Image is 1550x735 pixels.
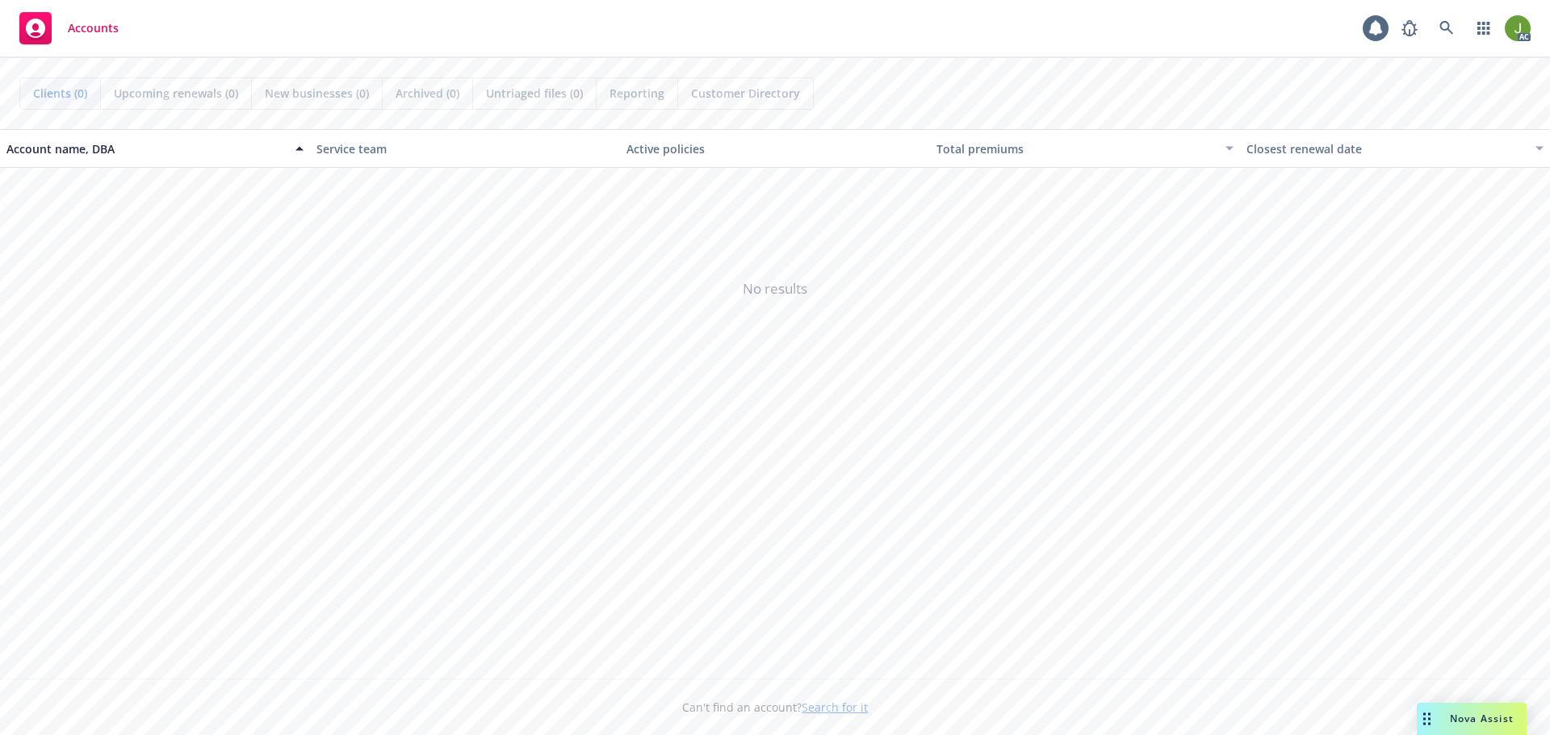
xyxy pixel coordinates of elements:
[1431,12,1463,44] a: Search
[486,85,583,102] span: Untriaged files (0)
[13,6,125,51] a: Accounts
[310,129,620,168] button: Service team
[1393,12,1426,44] a: Report a Bug
[1505,15,1531,41] img: photo
[610,85,664,102] span: Reporting
[1246,140,1526,157] div: Closest renewal date
[68,22,119,35] span: Accounts
[114,85,238,102] span: Upcoming renewals (0)
[1417,703,1527,735] button: Nova Assist
[33,85,87,102] span: Clients (0)
[930,129,1240,168] button: Total premiums
[396,85,459,102] span: Archived (0)
[316,140,614,157] div: Service team
[691,85,800,102] span: Customer Directory
[682,699,868,716] span: Can't find an account?
[802,700,868,715] a: Search for it
[936,140,1216,157] div: Total premiums
[265,85,369,102] span: New businesses (0)
[1417,703,1437,735] div: Drag to move
[1450,712,1514,725] span: Nova Assist
[6,140,286,157] div: Account name, DBA
[620,129,930,168] button: Active policies
[1240,129,1550,168] button: Closest renewal date
[626,140,924,157] div: Active policies
[1468,12,1500,44] a: Switch app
